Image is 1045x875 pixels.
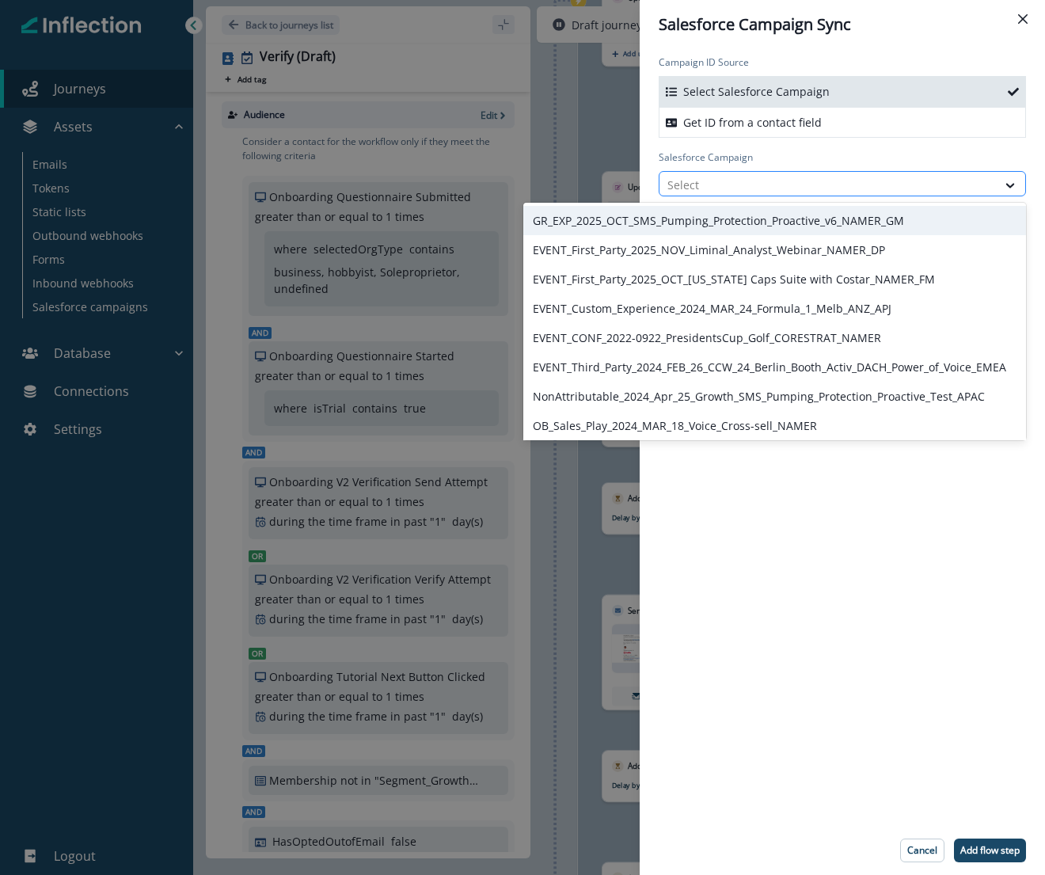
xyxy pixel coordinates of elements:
[523,206,1026,235] div: GR_EXP_2025_OCT_SMS_Pumping_Protection_Proactive_v6_NAMER_GM
[523,235,1026,264] div: EVENT_First_Party_2025_NOV_Liminal_Analyst_Webinar_NAMER_DP
[523,382,1026,411] div: NonAttributable_2024_Apr_25_Growth_SMS_Pumping_Protection_Proactive_Test_APAC
[659,13,1026,36] div: Salesforce Campaign Sync
[960,845,1020,856] p: Add flow step
[683,83,830,100] p: Select Salesforce Campaign
[659,55,1016,70] label: Campaign ID Source
[523,323,1026,352] div: EVENT_CONF_2022-0922_PresidentsCup_Golf_CORESTRAT_NAMER
[1010,6,1035,32] button: Close
[523,352,1026,382] div: EVENT_Third_Party_2024_FEB_26_CCW_24_Berlin_Booth_Activ_DACH_Power_of_Voice_EMEA
[907,845,937,856] p: Cancel
[659,150,1016,165] label: Salesforce Campaign
[900,839,944,862] button: Cancel
[954,839,1026,862] button: Add flow step
[523,264,1026,294] div: EVENT_First_Party_2025_OCT_[US_STATE] Caps Suite with Costar_NAMER_FM
[683,114,822,131] p: Get ID from a contact field
[523,294,1026,323] div: EVENT_Custom_Experience_2024_MAR_24_Formula_1_Melb_ANZ_APJ
[523,411,1026,440] div: OB_Sales_Play_2024_MAR_18_Voice_Cross-sell_NAMER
